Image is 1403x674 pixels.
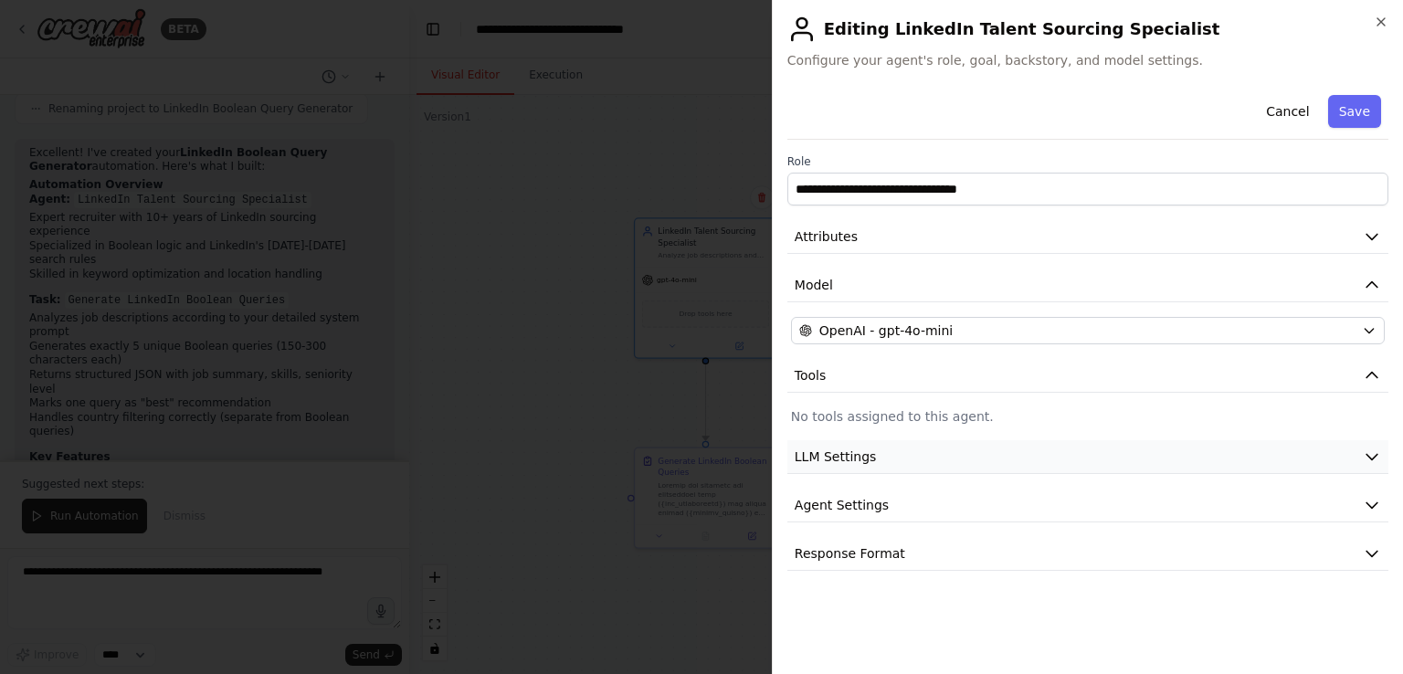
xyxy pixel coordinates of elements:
[795,448,877,466] span: LLM Settings
[787,269,1388,302] button: Model
[787,489,1388,522] button: Agent Settings
[791,407,1385,426] p: No tools assigned to this agent.
[795,276,833,294] span: Model
[795,227,858,246] span: Attributes
[1255,95,1320,128] button: Cancel
[795,496,889,514] span: Agent Settings
[787,359,1388,393] button: Tools
[795,544,905,563] span: Response Format
[787,51,1388,69] span: Configure your agent's role, goal, backstory, and model settings.
[787,537,1388,571] button: Response Format
[787,15,1388,44] h2: Editing LinkedIn Talent Sourcing Specialist
[787,440,1388,474] button: LLM Settings
[795,366,827,384] span: Tools
[791,317,1385,344] button: OpenAI - gpt-4o-mini
[1328,95,1381,128] button: Save
[787,154,1388,169] label: Role
[787,220,1388,254] button: Attributes
[819,321,953,340] span: OpenAI - gpt-4o-mini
